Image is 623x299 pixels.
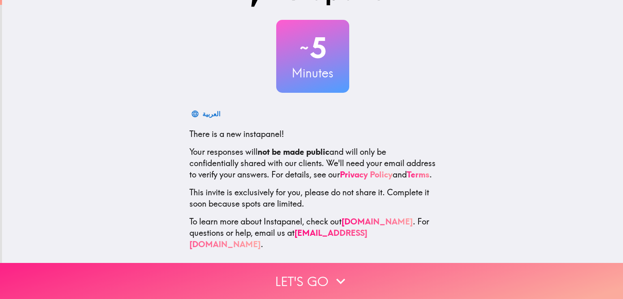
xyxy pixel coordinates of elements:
span: ~ [299,36,310,60]
h2: 5 [276,31,349,64]
div: العربية [202,108,220,120]
a: Terms [407,169,430,179]
button: العربية [189,106,223,122]
p: This invite is exclusively for you, please do not share it. Complete it soon because spots are li... [189,187,436,209]
a: Privacy Policy [340,169,393,179]
b: not be made public [258,147,329,157]
a: [DOMAIN_NAME] [342,216,413,226]
a: [EMAIL_ADDRESS][DOMAIN_NAME] [189,228,367,249]
h3: Minutes [276,64,349,81]
p: Your responses will and will only be confidentially shared with our clients. We'll need your emai... [189,146,436,180]
p: To learn more about Instapanel, check out . For questions or help, email us at . [189,216,436,250]
span: There is a new instapanel! [189,129,284,139]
